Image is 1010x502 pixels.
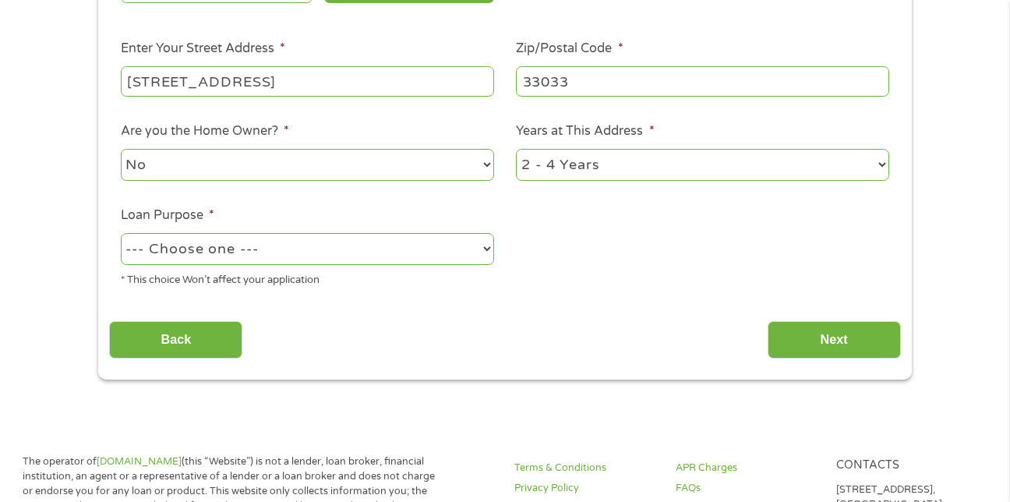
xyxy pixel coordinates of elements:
a: Terms & Conditions [514,461,656,475]
a: APR Charges [676,461,818,475]
label: Loan Purpose [121,207,214,224]
label: Years at This Address [516,123,654,140]
input: 1 Main Street [121,66,494,96]
div: * This choice Won’t affect your application [121,267,494,288]
label: Zip/Postal Code [516,41,623,57]
input: Back [109,321,242,359]
a: [DOMAIN_NAME] [97,455,182,468]
a: FAQs [676,481,818,496]
a: Privacy Policy [514,481,656,496]
label: Enter Your Street Address [121,41,285,57]
input: Next [768,321,901,359]
h4: Contacts [836,458,978,473]
label: Are you the Home Owner? [121,123,289,140]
